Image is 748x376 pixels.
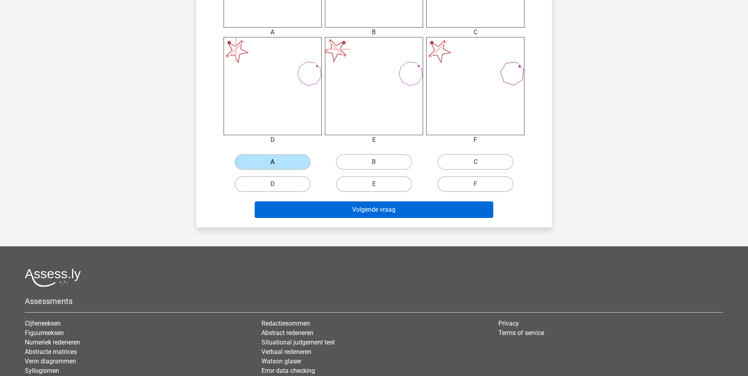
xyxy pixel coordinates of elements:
label: E [336,176,412,192]
div: F [420,135,530,145]
a: Privacy [498,320,519,327]
label: F [437,176,513,192]
label: A [235,154,311,170]
div: C [420,28,530,37]
a: Redactiesommen [261,320,310,327]
a: Figuurreeksen [25,329,64,337]
a: Syllogismen [25,367,59,374]
a: Verbaal redeneren [261,348,312,356]
a: Watson glaser [261,357,301,365]
label: C [437,154,513,170]
button: Volgende vraag [255,201,493,218]
div: B [319,28,429,37]
label: B [336,154,412,170]
h5: Assessments [25,296,723,306]
div: A [218,28,328,37]
a: Numeriek redeneren [25,339,80,346]
a: Venn diagrammen [25,357,76,365]
div: D [218,135,328,145]
a: Error data checking [261,367,315,374]
div: E [319,135,429,145]
label: D [235,176,311,192]
a: Terms of service [498,329,544,337]
img: Assessly logo [25,268,81,287]
a: Abstracte matrices [25,348,77,356]
a: Situational judgement test [261,339,335,346]
a: Cijferreeksen [25,320,61,327]
a: Abstract redeneren [261,329,313,337]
